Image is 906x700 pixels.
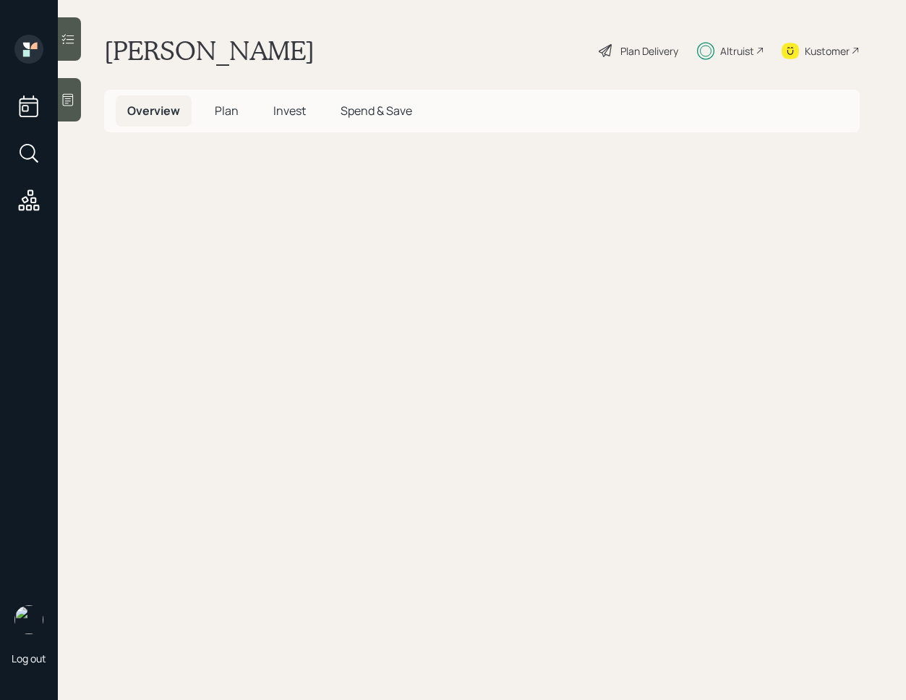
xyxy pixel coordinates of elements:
[12,652,46,665] div: Log out
[273,103,306,119] span: Invest
[720,43,754,59] div: Altruist
[215,103,239,119] span: Plan
[341,103,412,119] span: Spend & Save
[620,43,678,59] div: Plan Delivery
[805,43,850,59] div: Kustomer
[14,605,43,634] img: retirable_logo.png
[127,103,180,119] span: Overview
[104,35,315,67] h1: [PERSON_NAME]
